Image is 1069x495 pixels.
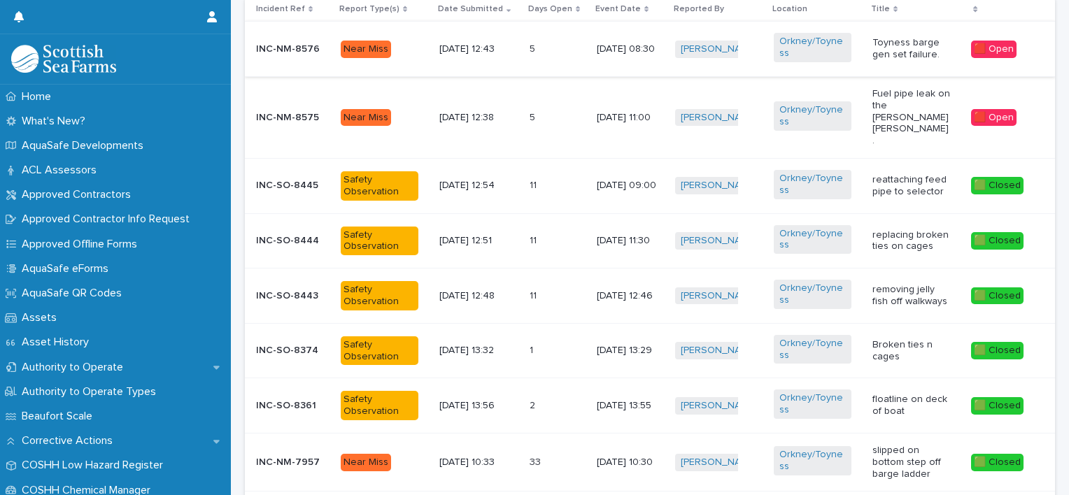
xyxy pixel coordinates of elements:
p: INC-SO-8444 [256,235,330,247]
p: Authority to Operate [16,361,134,374]
p: [DATE] 13:56 [439,400,517,412]
div: Safety Observation [341,171,418,201]
p: reattaching feed pipe to selector [872,174,950,198]
p: Asset History [16,336,100,349]
p: [DATE] 10:33 [439,457,517,468]
p: floatline on deck of boat [872,394,950,417]
a: [PERSON_NAME] [681,290,757,302]
div: 🟥 Open [971,41,1017,58]
p: slipped on bottom step off barge ladder [872,445,950,480]
p: Assets [16,311,68,324]
tr: INC-NM-8575Near Miss[DATE] 12:3855 [DATE] 11:00[PERSON_NAME] Orkney/Toyness Fuel pipe leak on the... [245,76,1055,158]
p: [DATE] 10:30 [597,457,664,468]
p: COSHH Low Hazard Register [16,459,174,472]
a: [PERSON_NAME] [681,180,757,192]
p: [DATE] 09:00 [597,180,664,192]
a: [PERSON_NAME] [681,112,757,124]
a: Orkney/Toyness [779,36,846,59]
p: INC-SO-8443 [256,290,330,302]
tr: INC-SO-8361Safety Observation[DATE] 13:5622 [DATE] 13:55[PERSON_NAME] Orkney/Toyness floatline on... [245,378,1055,433]
div: 🟩 Closed [971,454,1024,471]
a: Orkney/Toyness [779,449,846,473]
a: [PERSON_NAME] [681,345,757,357]
div: 🟩 Closed [971,397,1024,415]
p: Date Submitted [438,1,503,17]
tr: INC-NM-8576Near Miss[DATE] 12:4355 [DATE] 08:30[PERSON_NAME] Orkney/Toyness Toyness barge gen set... [245,22,1055,77]
p: ACL Assessors [16,164,108,177]
p: [DATE] 08:30 [597,43,664,55]
p: Event Date [595,1,641,17]
p: INC-SO-8374 [256,345,330,357]
a: [PERSON_NAME] [681,43,757,55]
p: 11 [530,287,539,302]
p: [DATE] 13:55 [597,400,664,412]
p: 2 [530,397,538,412]
p: Approved Contractors [16,188,142,201]
tr: INC-SO-8444Safety Observation[DATE] 12:511111 [DATE] 11:30[PERSON_NAME] Orkney/Toyness replacing ... [245,213,1055,268]
div: 🟩 Closed [971,342,1024,359]
p: Location [772,1,807,17]
p: Report Type(s) [339,1,399,17]
tr: INC-SO-8445Safety Observation[DATE] 12:541111 [DATE] 09:00[PERSON_NAME] Orkney/Toyness reattachin... [245,158,1055,213]
div: Safety Observation [341,391,418,420]
p: Home [16,90,62,103]
p: INC-SO-8361 [256,400,330,412]
div: Near Miss [341,454,391,471]
a: [PERSON_NAME] [681,457,757,468]
p: replacing broken ties on cages [872,229,950,253]
p: INC-SO-8445 [256,180,330,192]
p: 11 [530,232,539,247]
p: Toyness barge gen set failure. [872,37,950,61]
p: What's New? [16,115,97,128]
tr: INC-SO-8443Safety Observation[DATE] 12:481111 [DATE] 12:46[PERSON_NAME] Orkney/Toyness removing j... [245,268,1055,324]
p: Corrective Actions [16,434,124,447]
a: Orkney/Toyness [779,104,846,128]
div: Safety Observation [341,336,418,366]
div: Safety Observation [341,281,418,310]
tr: INC-NM-7957Near Miss[DATE] 10:333333 [DATE] 10:30[PERSON_NAME] Orkney/Toyness slipped on bottom s... [245,433,1055,491]
p: [DATE] 12:46 [597,290,664,302]
p: [DATE] 12:48 [439,290,517,302]
p: Approved Offline Forms [16,238,148,251]
p: Broken ties n cages [872,339,950,363]
a: [PERSON_NAME] [681,400,757,412]
p: [DATE] 11:00 [597,112,664,124]
tr: INC-SO-8374Safety Observation[DATE] 13:3211 [DATE] 13:29[PERSON_NAME] Orkney/Toyness Broken ties ... [245,323,1055,378]
div: 🟩 Closed [971,177,1024,194]
div: Near Miss [341,109,391,127]
div: Safety Observation [341,227,418,256]
p: [DATE] 12:54 [439,180,517,192]
p: Fuel pipe leak on the [PERSON_NAME] [PERSON_NAME]. [872,88,950,147]
p: 33 [530,454,544,468]
p: 1 [530,342,536,357]
a: [PERSON_NAME] [681,235,757,247]
p: 5 [530,109,538,124]
p: AquaSafe QR Codes [16,287,133,300]
p: [DATE] 11:30 [597,235,664,247]
a: Orkney/Toyness [779,392,846,416]
div: 🟥 Open [971,109,1017,127]
p: INC-NM-7957 [256,457,330,468]
p: [DATE] 12:43 [439,43,517,55]
p: Reported By [674,1,724,17]
p: INC-NM-8576 [256,43,330,55]
div: Near Miss [341,41,391,58]
p: Title [871,1,890,17]
p: Approved Contractor Info Request [16,213,201,226]
img: bPIBxiqnSb2ggTQWdOVV [11,45,116,73]
p: INC-NM-8575 [256,112,330,124]
p: AquaSafe Developments [16,139,155,152]
p: 11 [530,177,539,192]
p: [DATE] 12:38 [439,112,517,124]
p: Days Open [528,1,572,17]
p: [DATE] 13:29 [597,345,664,357]
div: 🟩 Closed [971,287,1024,305]
p: 5 [530,41,538,55]
p: Beaufort Scale [16,410,104,423]
p: [DATE] 13:32 [439,345,517,357]
p: Incident Ref [256,1,305,17]
a: Orkney/Toyness [779,282,846,306]
p: Authority to Operate Types [16,385,167,399]
p: removing jelly fish off walkways [872,284,950,308]
div: 🟩 Closed [971,232,1024,250]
